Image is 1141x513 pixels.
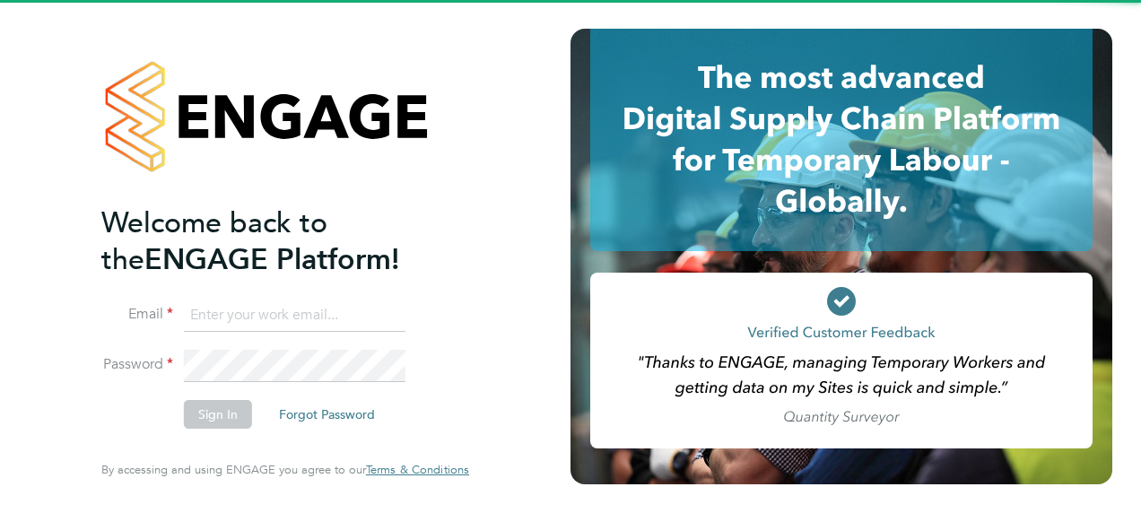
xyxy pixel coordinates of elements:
span: Welcome back to the [101,205,327,277]
label: Email [101,305,173,324]
span: By accessing and using ENGAGE you agree to our [101,462,469,477]
h2: ENGAGE Platform! [101,204,451,278]
button: Sign In [184,400,252,429]
input: Enter your work email... [184,300,405,332]
a: Terms & Conditions [366,463,469,477]
button: Forgot Password [265,400,389,429]
label: Password [101,355,173,374]
span: Terms & Conditions [366,462,469,477]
